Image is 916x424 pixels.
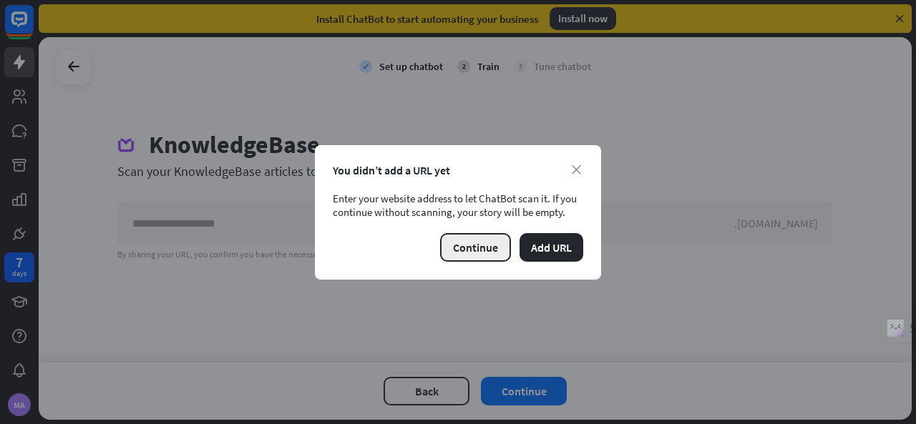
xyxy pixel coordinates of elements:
div: You didn’t add a URL yet [333,163,583,177]
div: Enter your website address to let ChatBot scan it. If you continue without scanning, your story w... [333,192,583,219]
button: Continue [440,233,511,262]
button: Add URL [520,233,583,262]
button: Open LiveChat chat widget [11,6,54,49]
i: close [572,165,581,174]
